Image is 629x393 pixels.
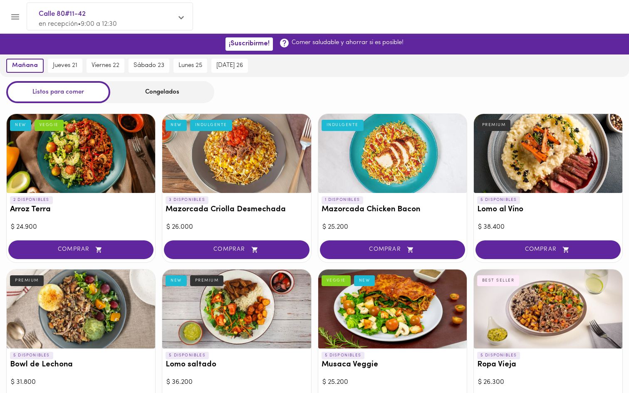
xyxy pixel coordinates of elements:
div: INDULGENTE [322,120,364,131]
div: VEGGIE [35,120,64,131]
div: $ 36.200 [166,378,307,387]
span: COMPRAR [486,246,610,253]
p: 1 DISPONIBLES [322,196,364,204]
p: 5 DISPONIBLES [477,196,520,204]
button: viernes 22 [87,59,124,73]
div: $ 26.300 [478,378,618,387]
div: NEW [10,120,31,131]
button: mañana [6,59,44,73]
button: COMPRAR [320,240,465,259]
button: sábado 23 [129,59,169,73]
span: COMPRAR [19,246,143,253]
button: [DATE] 26 [211,59,248,73]
div: Arroz Terra [7,114,155,193]
button: COMPRAR [475,240,621,259]
span: ¡Suscribirme! [229,40,270,48]
span: sábado 23 [134,62,164,69]
h3: Mazorcada Chicken Bacon [322,205,463,214]
h3: Musaca Veggie [322,361,463,369]
h3: Arroz Terra [10,205,152,214]
div: Lomo saltado [162,269,311,349]
h3: Lomo al Vino [477,205,619,214]
div: Ropa Vieja [474,269,622,349]
h3: Lomo saltado [166,361,307,369]
span: viernes 22 [92,62,119,69]
div: Musaca Veggie [318,269,467,349]
div: BEST SELLER [477,275,520,286]
button: COMPRAR [8,240,154,259]
span: COMPRAR [330,246,455,253]
div: Lomo al Vino [474,114,622,193]
p: 5 DISPONIBLES [10,352,53,359]
div: $ 25.200 [322,378,463,387]
div: PREMIUM [477,120,511,131]
p: 2 DISPONIBLES [10,196,53,204]
p: 5 DISPONIBLES [166,352,209,359]
button: jueves 21 [48,59,82,73]
div: VEGGIE [322,275,351,286]
div: NEW [166,120,187,131]
h3: Bowl de Lechona [10,361,152,369]
button: Menu [5,7,25,27]
div: PREMIUM [10,275,44,286]
button: ¡Suscribirme! [225,37,273,50]
span: en recepción • 9:00 a 12:30 [39,21,117,27]
span: Calle 80#11-42 [39,9,173,20]
p: 5 DISPONIBLES [477,352,520,359]
div: $ 31.800 [11,378,151,387]
div: PREMIUM [190,275,224,286]
div: NEW [354,275,375,286]
span: lunes 25 [178,62,202,69]
p: 3 DISPONIBLES [166,196,208,204]
div: INDULGENTE [190,120,232,131]
span: COMPRAR [174,246,299,253]
button: COMPRAR [164,240,309,259]
div: $ 24.900 [11,222,151,232]
div: $ 38.400 [478,222,618,232]
span: [DATE] 26 [216,62,243,69]
div: $ 26.000 [166,222,307,232]
div: Mazorcada Chicken Bacon [318,114,467,193]
div: Bowl de Lechona [7,269,155,349]
div: Congelados [110,81,214,103]
h3: Mazorcada Criolla Desmechada [166,205,307,214]
p: 5 DISPONIBLES [322,352,365,359]
div: Mazorcada Criolla Desmechada [162,114,311,193]
div: $ 25.200 [322,222,463,232]
button: lunes 25 [173,59,207,73]
span: jueves 21 [53,62,77,69]
p: Comer saludable y ahorrar si es posible! [292,38,404,47]
div: NEW [166,275,187,286]
h3: Ropa Vieja [477,361,619,369]
div: Listos para comer [6,81,110,103]
span: mañana [12,62,38,69]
